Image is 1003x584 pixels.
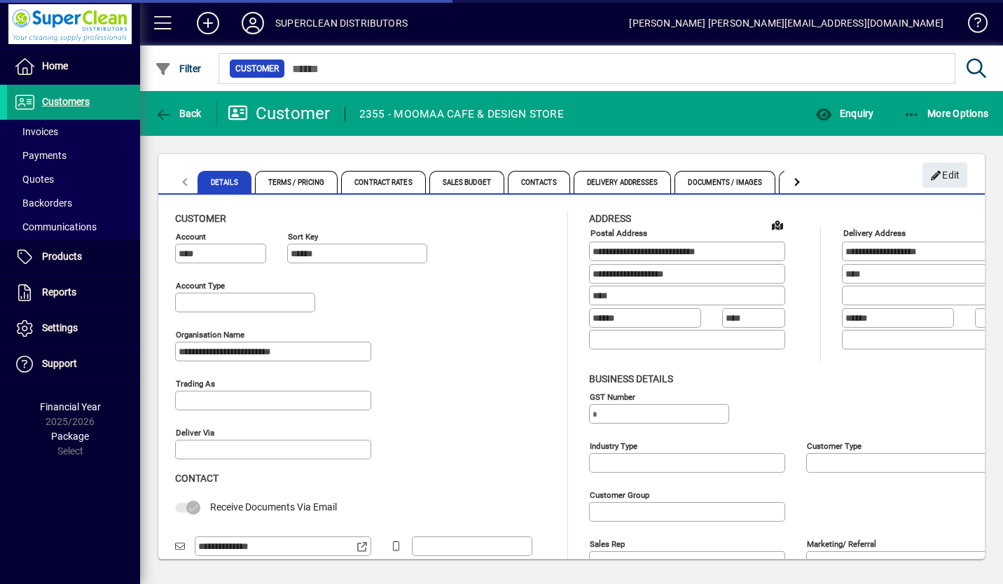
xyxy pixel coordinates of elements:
mat-label: Sales rep [590,538,625,548]
button: Profile [230,11,275,36]
span: Communications [14,221,97,232]
span: Backorders [14,197,72,209]
span: Payments [14,150,67,161]
mat-label: GST Number [590,391,635,401]
div: SUPERCLEAN DISTRIBUTORS [275,12,408,34]
span: Receive Documents Via Email [210,501,337,513]
button: Edit [922,162,967,188]
mat-label: Account Type [176,281,225,291]
a: Support [7,347,140,382]
span: Customers [42,96,90,107]
a: Home [7,49,140,84]
button: Filter [151,56,205,81]
a: Reports [7,275,140,310]
mat-label: Sort key [288,232,318,242]
mat-label: Organisation name [176,330,244,340]
mat-label: Customer group [590,489,649,499]
span: Documents / Images [675,171,775,193]
div: [PERSON_NAME] [PERSON_NAME][EMAIL_ADDRESS][DOMAIN_NAME] [629,12,943,34]
span: Package [51,431,89,442]
a: View on map [766,214,789,236]
div: 2355 - MOOMAA CAFE & DESIGN STORE [359,103,564,125]
span: Settings [42,322,78,333]
span: Quotes [14,174,54,185]
span: Contact [175,473,219,484]
span: Custom Fields [779,171,857,193]
span: Delivery Addresses [574,171,672,193]
span: Filter [155,63,202,74]
span: Support [42,358,77,369]
div: Customer [228,102,331,125]
a: Quotes [7,167,140,191]
a: Invoices [7,120,140,144]
a: Knowledge Base [957,3,985,48]
button: Back [151,101,205,126]
mat-label: Account [176,232,206,242]
span: Customer [175,213,226,224]
span: Address [589,213,631,224]
span: Details [198,171,251,193]
span: Sales Budget [429,171,504,193]
mat-label: Customer type [807,440,862,450]
mat-label: Deliver via [176,428,214,438]
span: Invoices [14,126,58,137]
span: Reports [42,286,76,298]
span: Back [155,108,202,119]
button: More Options [900,101,992,126]
button: Add [186,11,230,36]
span: More Options [904,108,989,119]
span: Home [42,60,68,71]
button: Enquiry [812,101,877,126]
a: Payments [7,144,140,167]
app-page-header-button: Back [140,101,217,126]
span: Financial Year [40,401,101,412]
span: Edit [930,164,960,187]
mat-label: Trading as [176,379,215,389]
span: Business details [589,373,673,384]
span: Contract Rates [341,171,425,193]
span: Terms / Pricing [255,171,338,193]
span: Customer [235,62,279,76]
a: Backorders [7,191,140,215]
span: Contacts [508,171,570,193]
span: Products [42,251,82,262]
mat-label: Marketing/ Referral [807,538,876,548]
a: Communications [7,215,140,239]
a: Products [7,239,140,274]
span: Enquiry [815,108,873,119]
mat-label: Industry type [590,440,637,450]
a: Settings [7,311,140,346]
